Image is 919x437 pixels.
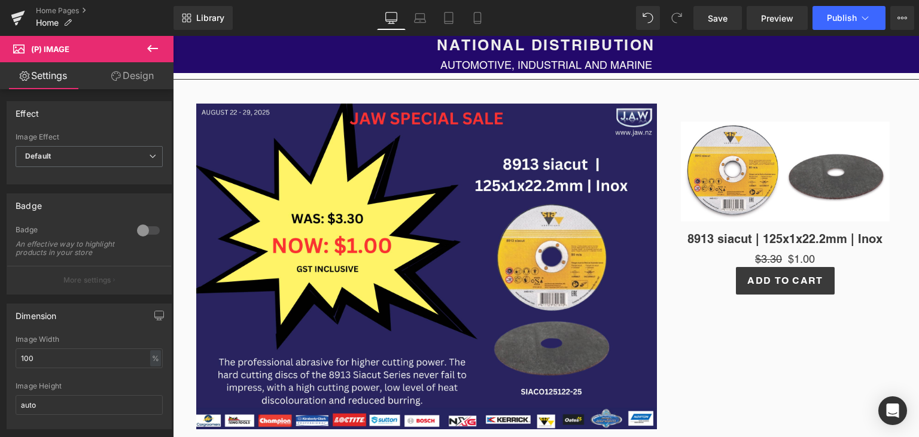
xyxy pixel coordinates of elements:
[174,6,233,30] a: New Library
[16,240,123,257] div: An effective way to highlight products in your store
[463,6,492,30] a: Mobile
[150,350,161,366] div: %
[16,395,163,415] input: auto
[31,44,69,54] span: (P) Image
[16,102,39,119] div: Effect
[267,23,479,35] span: AUTOMOTIVE, INDUSTRIAL AND MARINE
[708,12,728,25] span: Save
[16,304,57,321] div: Dimension
[890,6,914,30] button: More
[377,6,406,30] a: Desktop
[636,6,660,30] button: Undo
[582,217,609,229] span: $3.30
[515,196,710,210] a: 8913 siacut | 125x1x22.2mm | Inox
[89,62,176,89] a: Design
[25,151,51,160] b: Default
[665,6,689,30] button: Redo
[16,335,163,344] div: Image Width
[16,348,163,368] input: auto
[615,215,642,231] span: $1.00
[747,6,808,30] a: Preview
[16,133,163,141] div: Image Effect
[196,13,224,23] span: Library
[827,13,857,23] span: Publish
[563,231,661,259] button: Add To Cart
[878,396,907,425] div: Open Intercom Messenger
[813,6,885,30] button: Publish
[574,239,650,250] span: Add To Cart
[63,275,111,286] p: More settings
[16,194,42,211] div: Badge
[406,6,434,30] a: Laptop
[16,225,125,238] div: Badge
[36,18,59,28] span: Home
[7,266,171,294] button: More settings
[761,12,793,25] span: Preview
[36,6,174,16] a: Home Pages
[16,382,163,390] div: Image Height
[508,86,717,186] img: 8913 siacut | 125x1x22.2mm | Inox
[434,6,463,30] a: Tablet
